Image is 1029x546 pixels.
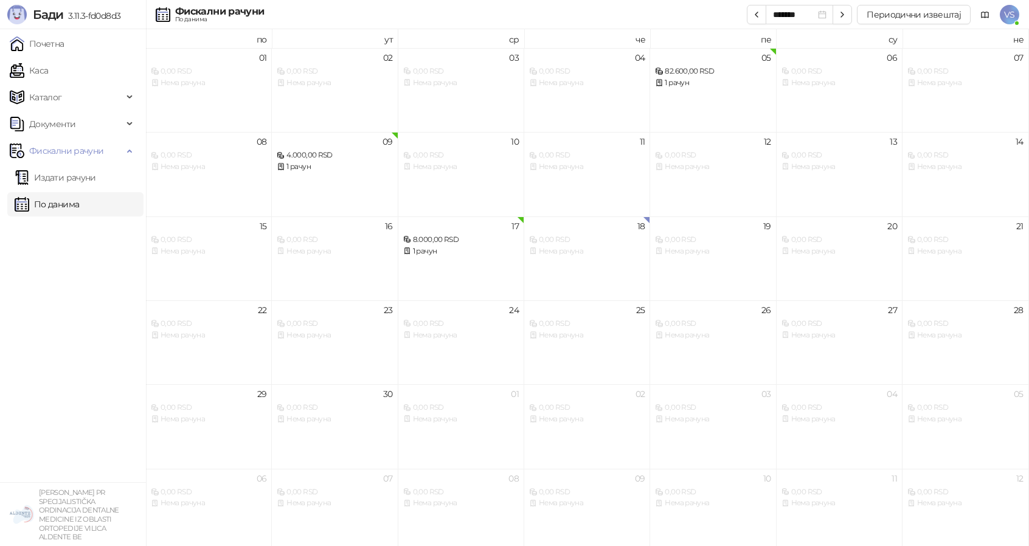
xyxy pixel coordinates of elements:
div: 1 рачун [655,77,771,89]
div: 05 [761,54,771,62]
div: 0,00 RSD [403,150,519,161]
th: че [524,29,650,48]
div: 14 [1016,137,1024,146]
a: Документација [975,5,995,24]
a: Почетна [10,32,64,56]
div: 8.000,00 RSD [403,234,519,246]
td: 2025-09-03 [398,48,524,132]
div: Нема рачуна [151,497,266,509]
div: 04 [887,390,897,398]
div: 09 [383,137,393,146]
td: 2025-09-15 [146,216,272,300]
td: 2025-09-02 [272,48,398,132]
div: 0,00 RSD [529,318,645,330]
td: 2025-09-05 [650,48,776,132]
button: Периодични извештај [857,5,971,24]
div: Нема рачуна [403,77,519,89]
div: Нема рачуна [403,330,519,341]
div: Нема рачуна [151,246,266,257]
div: 0,00 RSD [655,234,771,246]
div: Фискални рачуни [175,7,264,16]
td: 2025-09-17 [398,216,524,300]
div: Нема рачуна [277,77,392,89]
div: 0,00 RSD [655,318,771,330]
td: 2025-10-03 [650,384,776,468]
td: 2025-09-21 [903,216,1028,300]
span: Документи [29,112,75,136]
th: пе [650,29,776,48]
div: 0,00 RSD [781,150,897,161]
div: 0,00 RSD [907,318,1023,330]
td: 2025-09-04 [524,48,650,132]
div: 22 [258,306,267,314]
div: Нема рачуна [907,330,1023,341]
div: 09 [635,474,645,483]
td: 2025-10-01 [398,384,524,468]
div: 05 [1014,390,1024,398]
span: Бади [33,7,63,22]
div: Нема рачуна [151,413,266,425]
div: 0,00 RSD [655,150,771,161]
div: 11 [892,474,897,483]
div: Нема рачуна [907,246,1023,257]
div: Нема рачуна [655,161,771,173]
div: 0,00 RSD [277,402,392,413]
div: Нема рачуна [907,77,1023,89]
div: 03 [509,54,519,62]
td: 2025-09-22 [146,300,272,384]
div: 20 [887,222,897,230]
td: 2025-09-16 [272,216,398,300]
td: 2025-09-24 [398,300,524,384]
a: Издати рачуни [15,165,96,190]
div: 24 [509,306,519,314]
div: Нема рачуна [781,330,897,341]
small: [PERSON_NAME] PR SPECIJALISTIČKA ORDINACIJA DENTALNE MEDICINE IZ OBLASTI ORTOPEDIJE VILICA ALDENT... [39,488,119,541]
div: 0,00 RSD [151,234,266,246]
span: 3.11.3-fd0d8d3 [63,10,120,21]
th: по [146,29,272,48]
div: 21 [1016,222,1024,230]
div: 0,00 RSD [529,66,645,77]
div: Нема рачуна [277,413,392,425]
td: 2025-09-29 [146,384,272,468]
div: 01 [511,390,519,398]
div: 0,00 RSD [529,150,645,161]
div: 12 [1016,474,1024,483]
div: 02 [636,390,645,398]
div: 19 [763,222,771,230]
td: 2025-10-04 [777,384,903,468]
div: Нема рачуна [781,246,897,257]
div: 0,00 RSD [655,402,771,413]
th: ср [398,29,524,48]
div: 01 [259,54,267,62]
td: 2025-10-05 [903,384,1028,468]
td: 2025-09-28 [903,300,1028,384]
div: 1 рачун [277,161,392,173]
a: По данима [15,192,79,216]
div: По данима [175,16,264,22]
div: Нема рачуна [277,497,392,509]
div: 0,00 RSD [781,234,897,246]
div: 0,00 RSD [529,486,645,498]
a: Каса [10,58,48,83]
div: 27 [888,306,897,314]
div: Нема рачуна [529,246,645,257]
div: 0,00 RSD [907,486,1023,498]
td: 2025-09-25 [524,300,650,384]
div: 0,00 RSD [781,486,897,498]
span: VS [1000,5,1019,24]
div: 0,00 RSD [277,66,392,77]
td: 2025-09-19 [650,216,776,300]
div: Нема рачуна [781,413,897,425]
div: 0,00 RSD [529,234,645,246]
div: 0,00 RSD [277,234,392,246]
td: 2025-09-27 [777,300,903,384]
div: 1 рачун [403,246,519,257]
td: 2025-09-14 [903,132,1028,216]
td: 2025-09-26 [650,300,776,384]
td: 2025-09-13 [777,132,903,216]
div: 29 [257,390,267,398]
div: 0,00 RSD [781,402,897,413]
td: 2025-09-10 [398,132,524,216]
span: Фискални рачуни [29,139,103,163]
